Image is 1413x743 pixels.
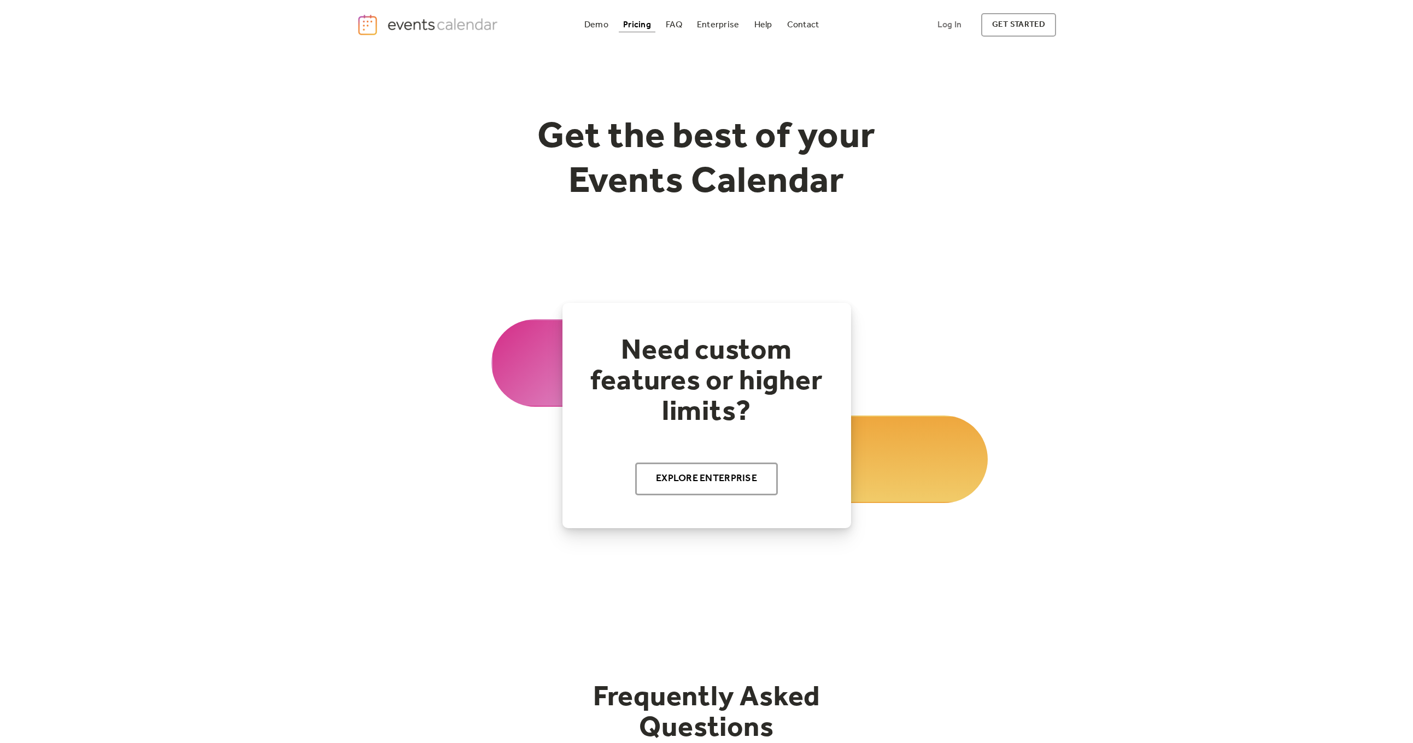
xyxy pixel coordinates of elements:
[497,115,917,204] h1: Get the best of your Events Calendar
[635,463,778,495] a: Explore Enterprise
[787,22,819,28] div: Contact
[666,22,682,28] div: FAQ
[584,22,608,28] div: Demo
[750,17,777,32] a: Help
[623,22,651,28] div: Pricing
[580,17,613,32] a: Demo
[619,17,655,32] a: Pricing
[981,13,1056,37] a: get started
[783,17,824,32] a: Contact
[584,336,829,428] h2: Need custom features or higher limits?
[661,17,687,32] a: FAQ
[927,13,972,37] a: Log In
[693,17,743,32] a: Enterprise
[754,22,772,28] div: Help
[697,22,739,28] div: Enterprise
